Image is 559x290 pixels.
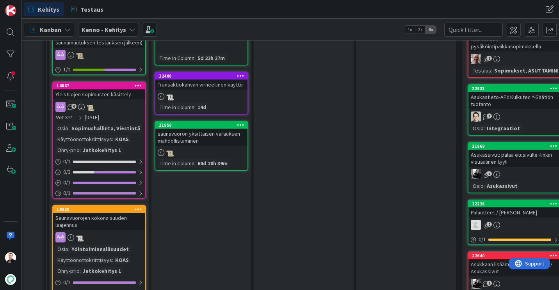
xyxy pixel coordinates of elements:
[57,207,145,212] div: 19029
[80,5,103,14] span: Testaus
[155,16,248,65] a: Tavoitteiden poisto toistuvan varauksen päättämisen yhteydessäTime in Column:5d 22h 27m
[66,2,108,16] a: Testaus
[63,168,71,176] span: 0 / 3
[53,206,145,213] div: 19029
[53,178,145,187] div: 0/1
[194,54,196,62] span: :
[40,25,61,34] span: Kanban
[194,159,196,168] span: :
[55,267,80,275] div: Ohry-prio
[155,72,248,115] a: 22408Transaktiokahvan virheellinen käyttöTime in Column:14d
[487,56,492,61] span: 1
[487,113,492,118] span: 1
[55,256,112,264] div: Käyttöönottokriittisyys
[53,82,145,99] div: 14867Yleistilojen sopimusten käsittely
[63,278,71,286] span: 0 / 1
[55,245,68,253] div: Osio
[158,159,194,168] div: Time in Column
[113,135,131,143] div: KOAS
[155,129,247,146] div: saunavuoron yksittäisen varauksen mahdollistaminen
[155,80,247,90] div: Transaktiokahvan virheellinen käyttö
[158,103,194,111] div: Time in Column
[55,114,72,121] i: Not Set
[155,72,247,80] div: 22408
[155,72,247,90] div: 22408Transaktiokahvan virheellinen käyttö
[80,146,81,154] span: :
[63,65,71,74] span: 1 / 2
[68,124,69,133] span: :
[471,169,481,179] img: KM
[69,245,131,253] div: Ydintoiminnallisuudet
[38,5,59,14] span: Kehitys
[485,182,520,190] div: Asukassivut
[155,121,248,171] a: 21959saunavuoron yksittäisen varauksen mahdollistaminenTime in Column:60d 20h 39m
[415,26,425,34] span: 2x
[80,267,81,275] span: :
[55,146,80,154] div: Ohry-prio
[484,182,485,190] span: :
[5,252,16,263] img: VP
[471,111,481,122] img: TT
[53,89,145,99] div: Yleistilojen sopimusten käsittely
[159,73,247,79] div: 22408
[53,278,145,287] div: 0/1
[471,279,481,289] img: KM
[52,16,146,75] a: Sauna rentablien luominen tuotannon saunoille -migraatio (tehdään saunamuutoksen testauksen jälke...
[196,103,208,111] div: 14d
[53,82,145,89] div: 14867
[159,122,247,128] div: 21959
[471,182,484,190] div: Osio
[487,281,492,286] span: 1
[196,54,227,62] div: 5d 22h 27m
[158,54,194,62] div: Time in Column
[113,256,131,264] div: KOAS
[82,26,126,34] b: Kenno - Kehitys
[24,2,64,16] a: Kehitys
[63,189,71,197] span: 0 / 1
[196,159,230,168] div: 60d 20h 39m
[53,213,145,230] div: Saunavuorojen kokonaisuuden laajennus
[194,103,196,111] span: :
[71,104,77,109] span: 6
[55,135,112,143] div: Käyttöönottokriittisyys
[85,113,99,122] span: [DATE]
[55,124,68,133] div: Osio
[471,66,491,75] div: Testaus
[491,66,492,75] span: :
[68,245,69,253] span: :
[471,54,481,64] img: VH
[155,122,247,146] div: 21959saunavuoron yksittäisen varauksen mahdollistaminen
[444,23,503,37] input: Quick Filter...
[487,171,492,176] span: 1
[63,179,71,187] span: 0 / 1
[81,267,123,275] div: Jatkokehitys 1
[404,26,415,34] span: 1x
[484,124,485,133] span: :
[81,146,123,154] div: Jatkokehitys 1
[471,124,484,133] div: Osio
[485,124,522,133] div: Integraatiot
[69,124,142,133] div: Sopimushallinta, Viestintä
[53,167,145,177] div: 0/3
[53,206,145,230] div: 19029Saunavuorojen kokonaisuuden laajennus
[112,135,113,143] span: :
[63,157,71,166] span: 0 / 1
[5,5,16,16] img: Visit kanbanzone.com
[112,256,113,264] span: :
[16,1,36,11] span: Support
[155,122,247,129] div: 21959
[57,83,145,88] div: 14867
[487,222,492,227] span: 2
[479,235,486,244] span: 0 / 1
[53,65,145,74] div: 1/2
[53,188,145,198] div: 0/1
[52,81,146,199] a: 14867Yleistilojen sopimusten käsittelyNot Set[DATE]Osio:Sopimushallinta, ViestintäKäyttöönottokri...
[471,220,481,230] img: TH
[5,274,16,285] img: avatar
[425,26,436,34] span: 3x
[53,157,145,166] div: 0/1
